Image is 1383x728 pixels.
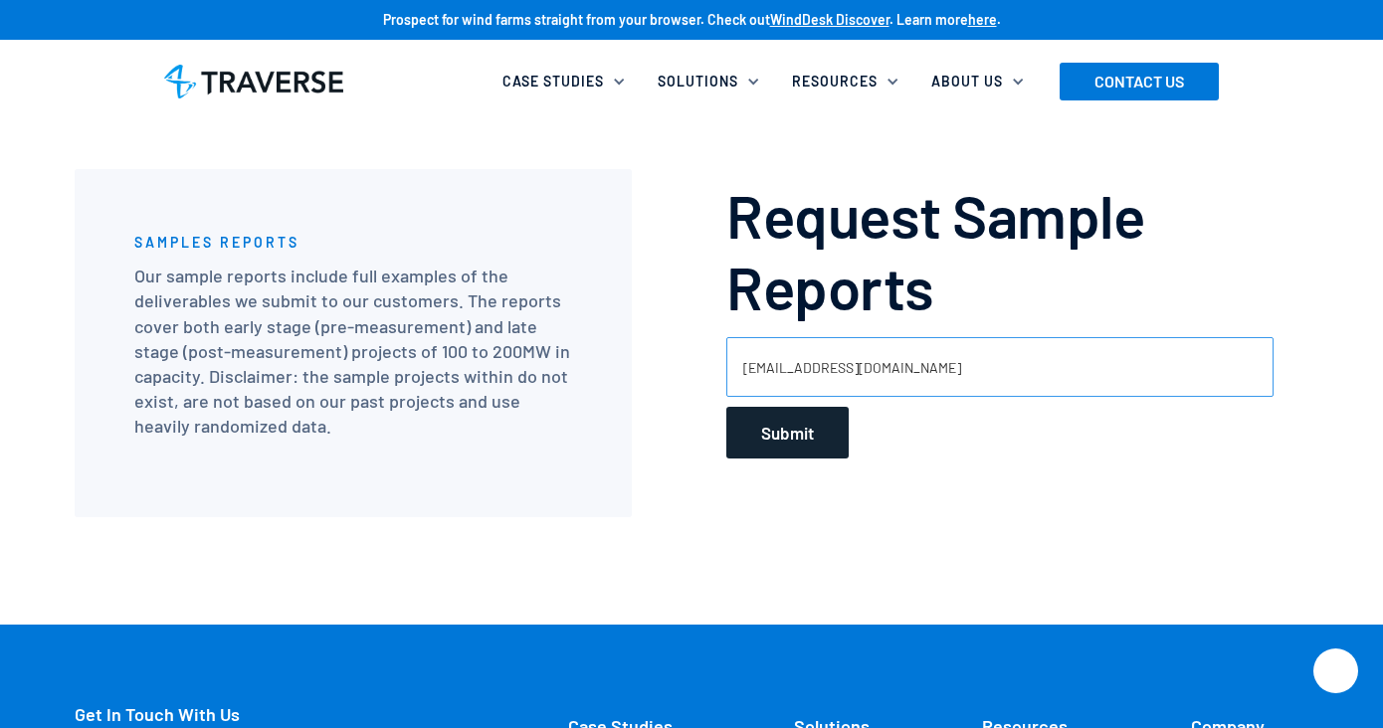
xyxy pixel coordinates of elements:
[968,11,997,28] a: here
[726,337,1274,397] input: Enter your email...
[658,72,738,91] div: Solutions
[726,179,1274,322] h1: Request Sample Reports
[780,60,919,103] div: Resources
[646,60,780,103] div: Solutions
[726,337,1274,458] form: sampleReportsRequest
[502,72,604,91] div: Case Studies
[134,233,299,253] p: Samples reports
[919,60,1045,103] div: About Us
[134,264,572,439] p: Our sample reports include full examples of the deliverables we submit to our customers. The repo...
[1060,63,1219,100] a: CONTACT US
[931,72,1003,91] div: About Us
[997,11,1001,28] strong: .
[770,11,889,28] a: WindDesk Discover
[75,704,413,724] div: Get In Touch With Us
[491,60,646,103] div: Case Studies
[726,407,849,458] input: Submit
[383,11,770,28] strong: Prospect for wind farms straight from your browser. Check out
[889,11,968,28] strong: . Learn more
[792,72,878,91] div: Resources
